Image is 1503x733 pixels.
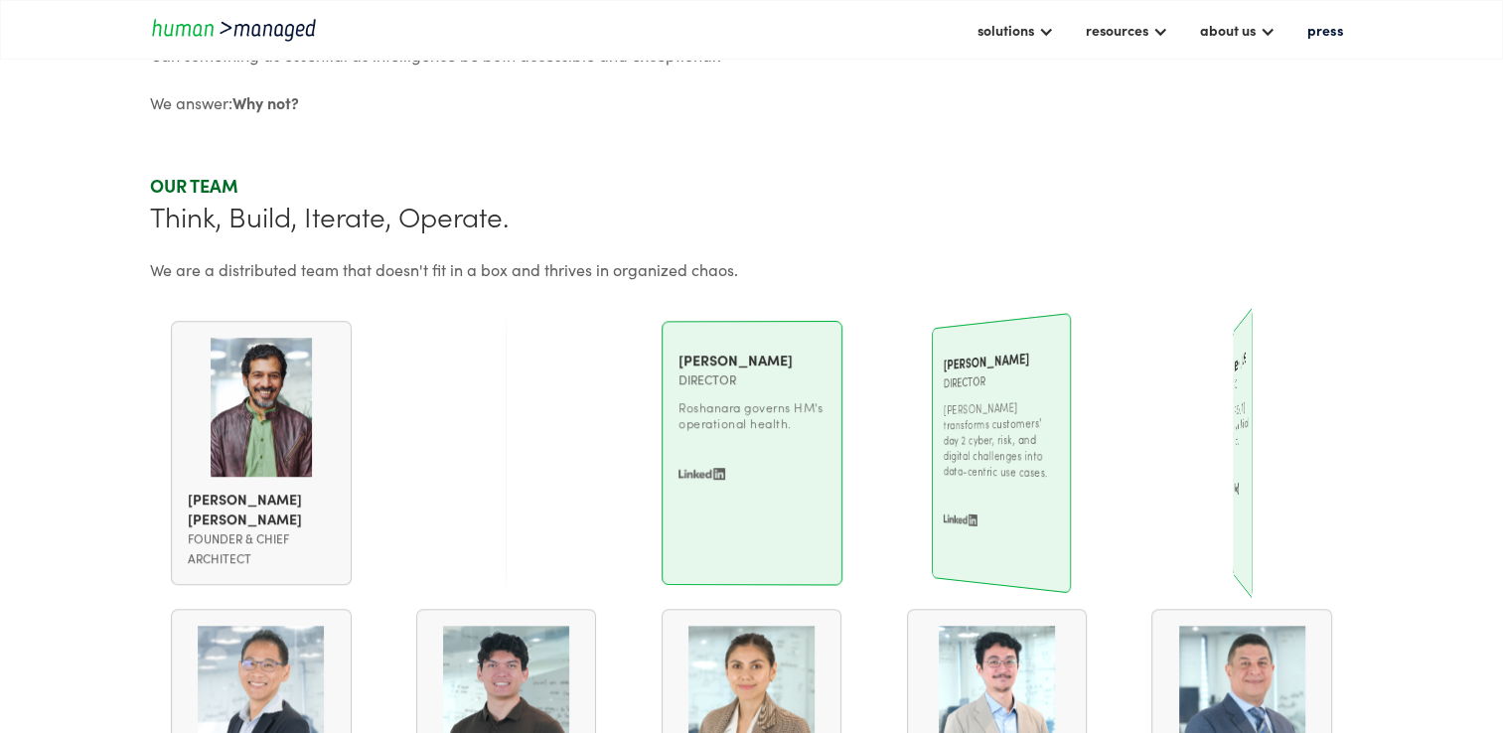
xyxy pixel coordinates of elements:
[1085,18,1147,42] div: resources
[1075,13,1177,47] div: resources
[943,513,977,526] img: LinkedIn
[150,16,329,43] a: home
[188,528,335,568] div: Founder & Chief Architect
[967,13,1063,47] div: solutions
[1235,329,1250,521] a: [PERSON_NAME]CFO[PERSON_NAME] governs HM's financial health.LinkedIn
[150,174,1352,198] div: Our team
[1235,364,1250,394] div: CFO
[150,257,1352,281] div: We are a distributed team that doesn't fit in a box and thrives in organized chaos.
[1235,342,1250,375] div: [PERSON_NAME]
[678,542,826,562] div: director
[943,396,1055,480] p: [PERSON_NAME] transforms customers' day 2 cyber, risk, and digital challenges into data-centric u...
[1235,395,1250,448] p: [PERSON_NAME] governs HM's financial health.
[977,18,1033,42] div: solutions
[1189,13,1284,47] div: about us
[943,366,1055,392] div: Director
[678,350,826,369] div: [PERSON_NAME]
[678,338,826,501] a: [PERSON_NAME]directorRoshanara governs HM's operational health.LinkedIn
[943,332,1055,553] a: [PERSON_NAME]Director[PERSON_NAME] transforms customers' day 2 cyber, risk, and digital challenge...
[678,369,826,389] div: director
[678,522,826,542] div: [PERSON_NAME]
[232,91,299,113] strong: Why not?
[188,489,335,528] div: [PERSON_NAME] [PERSON_NAME]
[943,345,1055,373] div: [PERSON_NAME]
[150,198,1352,233] div: Think, Build, Iterate, Operate.
[1199,18,1255,42] div: about us
[678,399,826,431] p: Roshanara governs HM's operational health.
[1296,13,1352,47] a: press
